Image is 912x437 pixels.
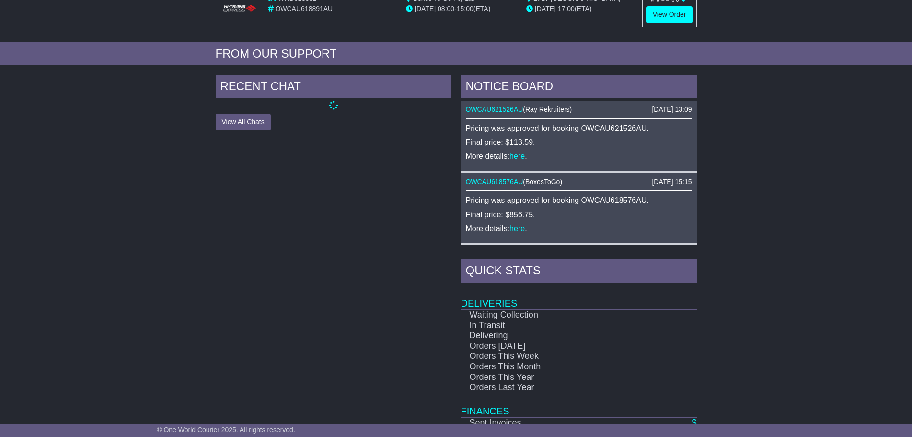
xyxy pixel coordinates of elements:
td: Waiting Collection [461,309,663,320]
p: Pricing was approved for booking OWCAU618576AU. [466,196,692,205]
td: Orders Last Year [461,382,663,393]
span: OWCAU618891AU [275,5,333,12]
span: © One World Courier 2025. All rights reserved. [157,426,295,434]
td: Orders [DATE] [461,341,663,352]
div: - (ETA) [406,4,518,14]
span: 17:00 [558,5,575,12]
a: OWCAU618576AU [466,178,523,186]
p: More details: . [466,152,692,161]
span: BoxesToGo [525,178,560,186]
div: (ETA) [526,4,638,14]
p: Final price: $856.75. [466,210,692,219]
span: 08:00 [438,5,454,12]
div: Quick Stats [461,259,697,285]
div: [DATE] 15:15 [652,178,692,186]
div: ( ) [466,106,692,114]
span: 15:00 [457,5,473,12]
span: [DATE] [415,5,436,12]
span: [DATE] [535,5,556,12]
a: here [509,152,525,160]
td: Finances [461,393,697,417]
td: Delivering [461,331,663,341]
a: $ [692,418,696,427]
td: Orders This Year [461,372,663,383]
td: Orders This Month [461,362,663,372]
div: RECENT CHAT [216,75,451,101]
img: HiTrans.png [222,4,258,13]
a: OWCAU621526AU [466,106,523,113]
p: More details: . [466,224,692,233]
a: View Order [646,6,693,23]
a: here [509,224,525,233]
div: NOTICE BOARD [461,75,697,101]
td: Deliveries [461,285,697,309]
button: View All Chats [216,114,271,130]
p: Final price: $113.59. [466,138,692,147]
span: Ray Rekruiters [525,106,570,113]
td: In Transit [461,320,663,331]
p: Pricing was approved for booking OWCAU621526AU. [466,124,692,133]
td: Orders This Week [461,351,663,362]
div: [DATE] 13:09 [652,106,692,114]
div: FROM OUR SUPPORT [216,47,697,61]
div: ( ) [466,178,692,186]
td: Sent Invoices [461,417,663,428]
